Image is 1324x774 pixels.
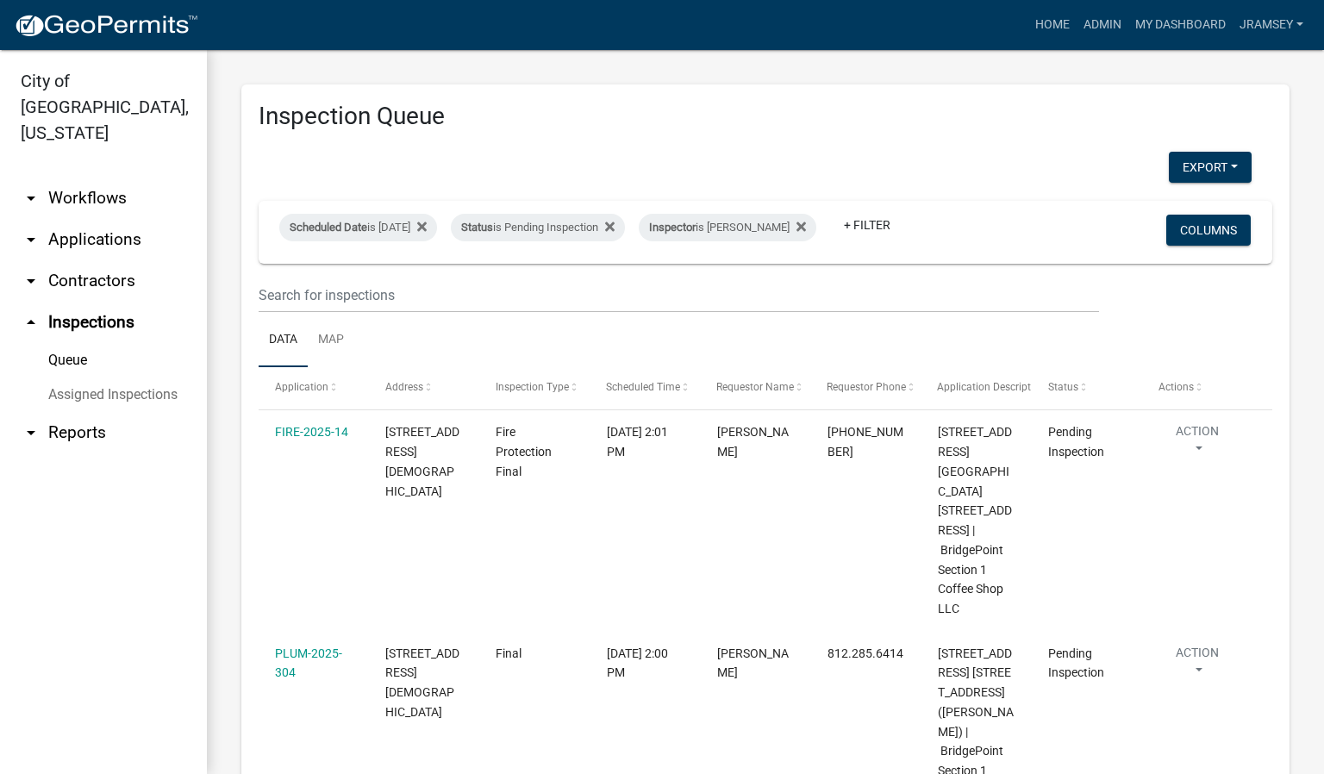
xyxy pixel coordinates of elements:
[1032,367,1142,409] datatable-header-cell: Status
[938,381,1046,393] span: Application Description
[496,381,569,393] span: Inspection Type
[827,381,907,393] span: Requestor Phone
[496,646,521,660] span: Final
[1142,367,1252,409] datatable-header-cell: Actions
[1233,9,1310,41] a: jramsey
[717,425,789,459] span: Matthew McHugh
[1158,381,1194,393] span: Actions
[21,422,41,443] i: arrow_drop_down
[717,646,789,680] span: Jeremy Ramsey
[1158,422,1236,465] button: Action
[259,313,308,368] a: Data
[290,221,367,234] span: Scheduled Date
[1028,9,1077,41] a: Home
[275,381,328,393] span: Application
[275,646,342,680] a: PLUM-2025-304
[649,221,696,234] span: Inspector
[308,313,354,368] a: Map
[275,425,348,439] a: FIRE-2025-14
[1158,644,1236,687] button: Action
[1077,9,1128,41] a: Admin
[1048,381,1078,393] span: Status
[607,644,684,683] div: [DATE] 2:00 PM
[639,214,816,241] div: is [PERSON_NAME]
[259,367,369,409] datatable-header-cell: Application
[921,367,1032,409] datatable-header-cell: Application Description
[461,221,493,234] span: Status
[590,367,700,409] datatable-header-cell: Scheduled Time
[1166,215,1251,246] button: Columns
[830,209,904,240] a: + Filter
[259,278,1099,313] input: Search for inspections
[1048,425,1104,459] span: Pending Inspection
[607,422,684,462] div: [DATE] 2:01 PM
[1169,152,1252,183] button: Export
[279,214,437,241] div: is [DATE]
[479,367,590,409] datatable-header-cell: Inspection Type
[607,381,681,393] span: Scheduled Time
[451,214,625,241] div: is Pending Inspection
[938,425,1012,615] span: 3020-3060 GOTTBRATH WAY 3030 Gottbrath Way | BridgePoint Section 1 Coffee Shop LLC
[385,381,423,393] span: Address
[21,229,41,250] i: arrow_drop_down
[21,312,41,333] i: arrow_drop_up
[700,367,810,409] datatable-header-cell: Requestor Name
[811,367,921,409] datatable-header-cell: Requestor Phone
[259,102,1272,131] h3: Inspection Queue
[21,271,41,291] i: arrow_drop_down
[369,367,479,409] datatable-header-cell: Address
[496,425,552,478] span: Fire Protection Final
[827,646,903,660] span: 812.285.6414
[1048,646,1104,680] span: Pending Inspection
[1128,9,1233,41] a: My Dashboard
[21,188,41,209] i: arrow_drop_down
[827,425,903,459] span: (812) 822-0971
[385,425,459,497] span: 3020-3060 GOTTBRATH WAY
[385,646,459,719] span: 3020-3060 GOTTBRATH WAY
[717,381,795,393] span: Requestor Name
